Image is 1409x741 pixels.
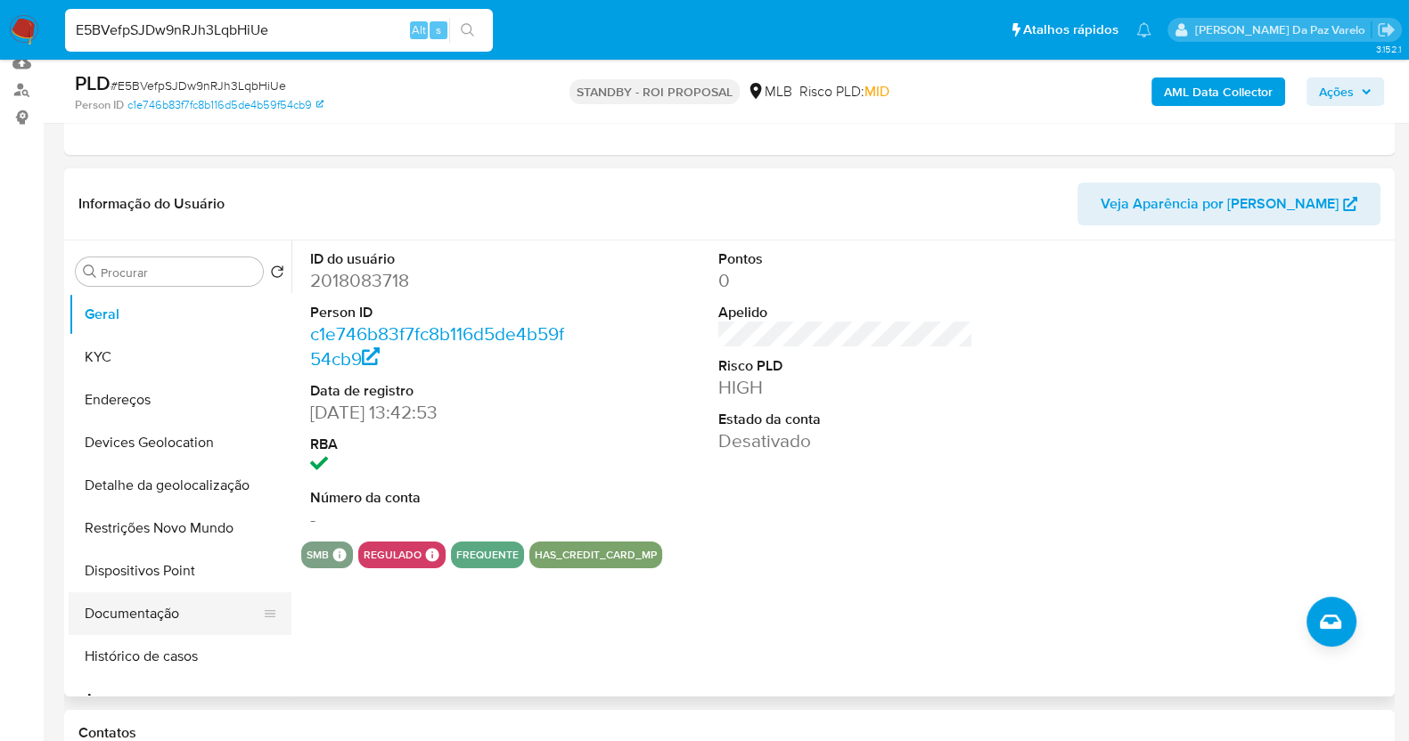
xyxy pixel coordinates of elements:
[75,69,111,97] b: PLD
[747,82,792,102] div: MLB
[1164,77,1273,106] b: AML Data Collector
[718,410,973,429] dt: Estado da conta
[310,321,564,371] a: c1e746b83f7fc8b116d5de4b59f54cb9
[718,428,973,453] dd: Desativado
[127,97,324,113] a: c1e746b83f7fc8b116d5de4b59f54cb9
[718,303,973,322] dt: Apelido
[535,551,657,558] button: has_credit_card_mp
[69,635,291,678] button: Histórico de casos
[799,82,889,102] span: Risco PLD:
[270,265,284,284] button: Retornar ao pedido padrão
[69,293,291,336] button: Geral
[78,195,225,213] h1: Informação do Usuário
[718,356,973,376] dt: Risco PLD
[364,551,422,558] button: regulado
[310,435,565,454] dt: RBA
[101,265,256,281] input: Procurar
[69,464,291,507] button: Detalhe da geolocalização
[69,550,291,592] button: Dispositivos Point
[310,268,565,293] dd: 2018083718
[75,97,124,113] b: Person ID
[69,592,277,635] button: Documentação
[1319,77,1354,106] span: Ações
[1194,21,1371,38] p: patricia.varelo@mercadopago.com.br
[310,400,565,425] dd: [DATE] 13:42:53
[69,421,291,464] button: Devices Geolocation
[718,268,973,293] dd: 0
[569,79,740,104] p: STANDBY - ROI PROPOSAL
[1077,183,1380,225] button: Veja Aparência por [PERSON_NAME]
[307,551,329,558] button: smb
[111,77,286,94] span: # E5BVefpSJDw9nRJh3LqbHiUe
[310,507,565,532] dd: -
[69,507,291,550] button: Restrições Novo Mundo
[449,18,486,43] button: search-icon
[1151,77,1285,106] button: AML Data Collector
[65,19,493,42] input: Pesquise usuários ou casos...
[1377,20,1396,39] a: Sair
[310,488,565,508] dt: Número da conta
[310,303,565,322] dt: Person ID
[1307,77,1384,106] button: Ações
[1023,20,1118,39] span: Atalhos rápidos
[1375,42,1400,56] span: 3.152.1
[864,81,889,102] span: MID
[69,336,291,379] button: KYC
[310,249,565,269] dt: ID do usuário
[718,249,973,269] dt: Pontos
[310,381,565,401] dt: Data de registro
[69,379,291,421] button: Endereços
[69,678,291,721] button: Anexos
[718,375,973,400] dd: HIGH
[1101,183,1339,225] span: Veja Aparência por [PERSON_NAME]
[412,21,426,38] span: Alt
[1136,22,1151,37] a: Notificações
[456,551,519,558] button: frequente
[436,21,441,38] span: s
[83,265,97,279] button: Procurar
